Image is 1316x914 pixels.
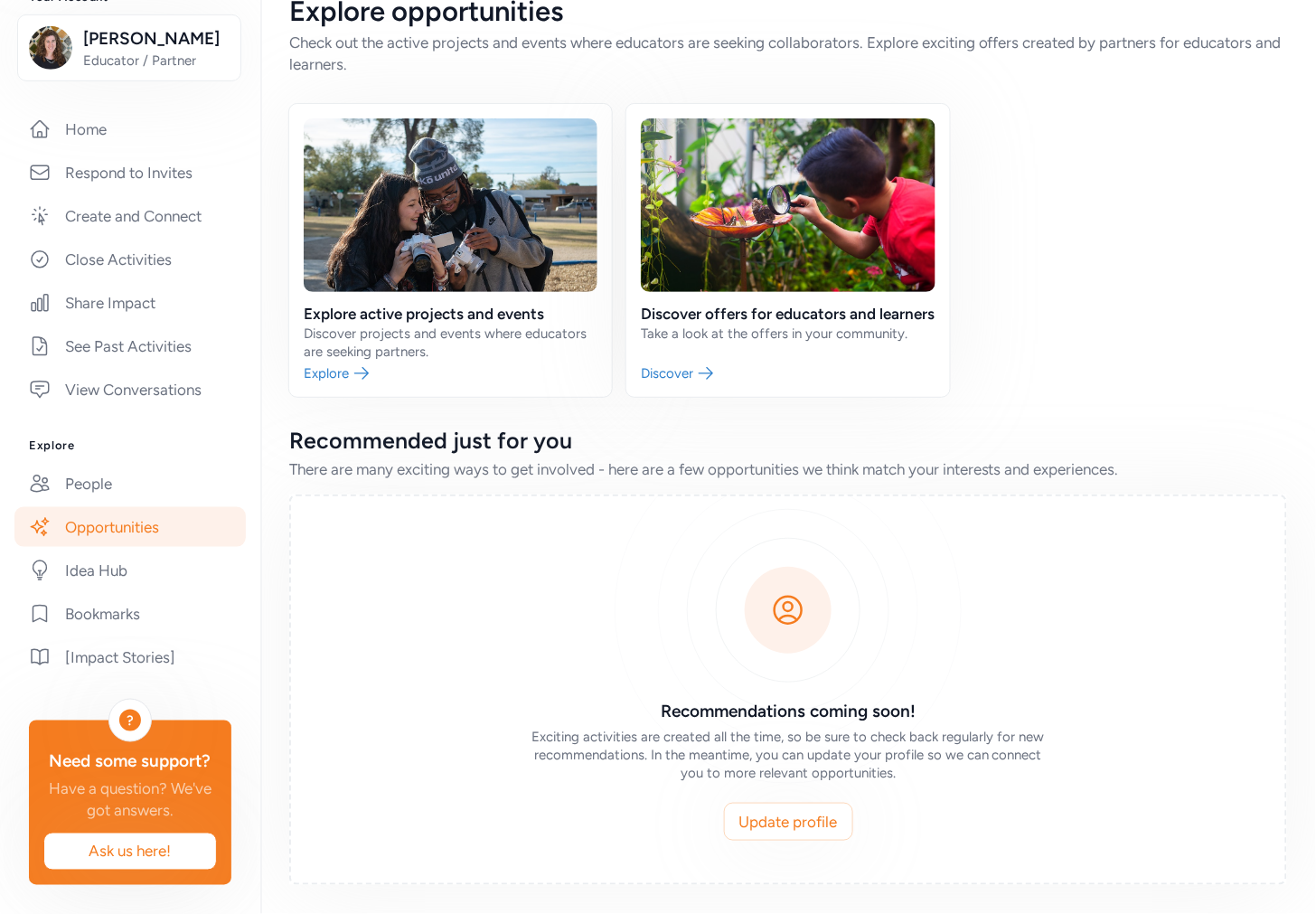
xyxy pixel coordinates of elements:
[83,26,230,52] span: [PERSON_NAME]
[724,803,853,841] button: Update profile
[14,464,246,504] a: People
[14,507,246,547] a: Opportunities
[528,699,1048,724] h3: Recommendations coming soon!
[14,153,246,193] a: Respond to Invites
[43,833,217,871] button: Ask us here!
[14,283,246,323] a: Share Impact
[29,438,231,453] h3: Explore
[528,728,1048,782] div: Exciting activities are created all the time, so be sure to check back regularly for new recommen...
[14,594,246,634] a: Bookmarks
[14,370,246,410] a: View Conversations
[43,778,217,822] div: Have a question? We've got answers.
[119,710,141,731] div: ?
[14,637,246,677] a: [Impact Stories]
[59,841,202,862] span: Ask us here!
[14,109,246,149] a: Home
[289,458,1287,480] div: There are many exciting ways to get involved - here are a few opportunities we think match your i...
[289,32,1287,75] div: Check out the active projects and events where educators are seeking collaborators. Explore excit...
[83,52,230,70] span: Educator / Partner
[289,426,1287,455] div: Recommended just for you
[725,804,852,840] a: Update profile
[14,240,246,279] a: Close Activities
[17,14,241,81] button: [PERSON_NAME]Educator / Partner
[14,551,246,590] a: Idea Hub
[739,811,838,833] span: Update profile
[14,196,246,236] a: Create and Connect
[43,749,217,775] div: Need some support?
[14,326,246,366] a: See Past Activities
